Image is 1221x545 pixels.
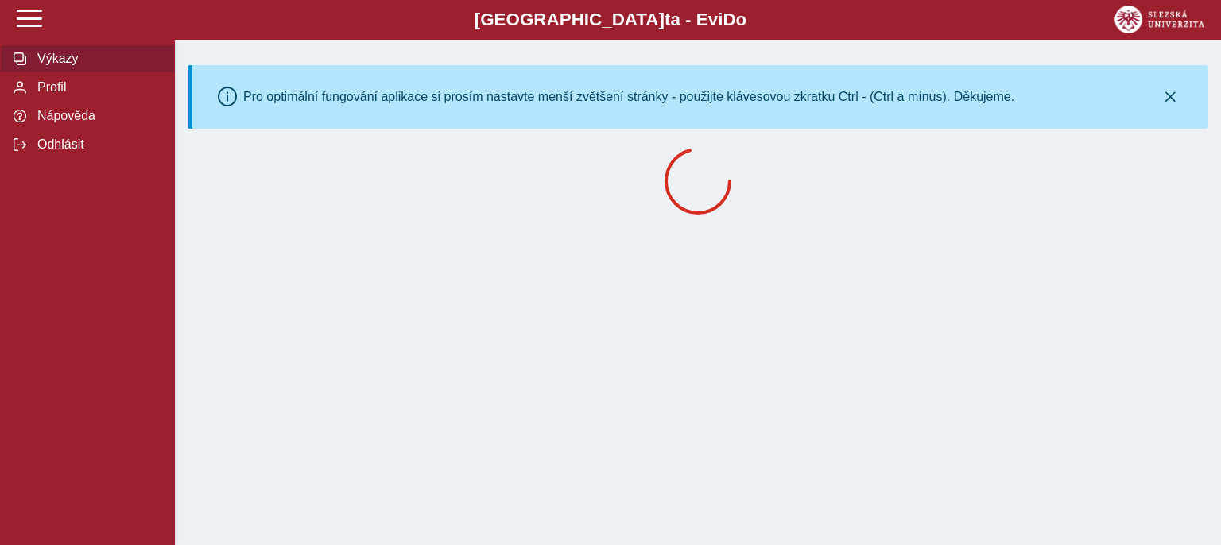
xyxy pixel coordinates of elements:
[736,10,747,29] span: o
[723,10,735,29] span: D
[33,52,161,66] span: Výkazy
[33,137,161,152] span: Odhlásit
[33,109,161,123] span: Nápověda
[1114,6,1204,33] img: logo_web_su.png
[665,10,670,29] span: t
[48,10,1173,30] b: [GEOGRAPHIC_DATA] a - Evi
[33,80,161,95] span: Profil
[243,90,1014,104] div: Pro optimální fungování aplikace si prosím nastavte menší zvětšení stránky - použijte klávesovou ...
